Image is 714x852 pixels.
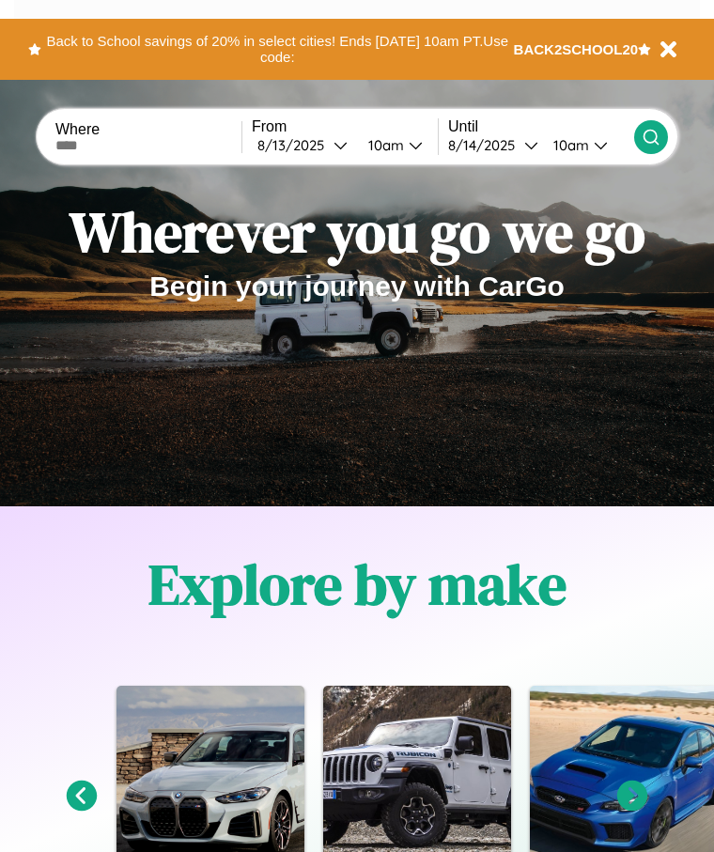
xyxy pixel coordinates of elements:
label: Until [448,118,634,135]
div: 8 / 13 / 2025 [257,136,334,154]
label: Where [55,121,241,138]
button: 10am [353,135,438,155]
button: 8/13/2025 [252,135,353,155]
div: 8 / 14 / 2025 [448,136,524,154]
div: 10am [359,136,409,154]
b: BACK2SCHOOL20 [514,41,639,57]
button: Back to School savings of 20% in select cities! Ends [DATE] 10am PT.Use code: [41,28,514,70]
label: From [252,118,438,135]
h1: Explore by make [148,546,567,623]
button: 10am [538,135,634,155]
div: 10am [544,136,594,154]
